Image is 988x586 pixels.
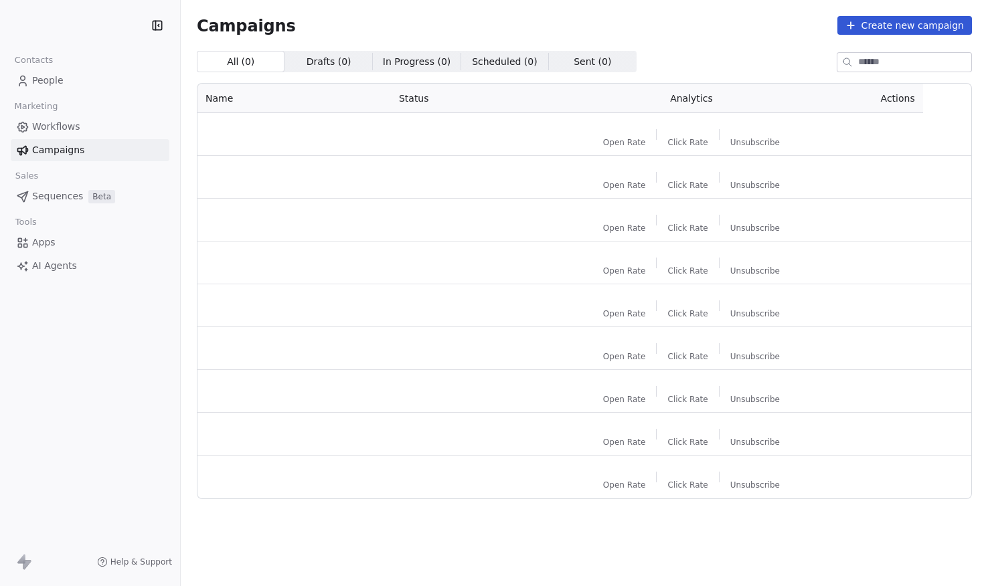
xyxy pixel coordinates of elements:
[11,116,169,138] a: Workflows
[603,308,646,319] span: Open Rate
[567,84,816,113] th: Analytics
[11,139,169,161] a: Campaigns
[603,480,646,490] span: Open Rate
[197,16,296,35] span: Campaigns
[730,480,780,490] span: Unsubscribe
[667,180,708,191] span: Click Rate
[97,557,172,567] a: Help & Support
[391,84,567,113] th: Status
[730,223,780,233] span: Unsubscribe
[730,137,780,148] span: Unsubscribe
[667,437,708,448] span: Click Rate
[9,96,64,116] span: Marketing
[32,143,84,157] span: Campaigns
[32,74,64,88] span: People
[667,308,708,319] span: Click Rate
[667,351,708,362] span: Click Rate
[603,437,646,448] span: Open Rate
[32,189,83,203] span: Sequences
[88,190,115,203] span: Beta
[32,235,56,250] span: Apps
[11,70,169,92] a: People
[32,120,80,134] span: Workflows
[383,55,451,69] span: In Progress ( 0 )
[603,180,646,191] span: Open Rate
[9,212,42,232] span: Tools
[603,394,646,405] span: Open Rate
[730,351,780,362] span: Unsubscribe
[667,266,708,276] span: Click Rate
[603,137,646,148] span: Open Rate
[816,84,923,113] th: Actions
[730,394,780,405] span: Unsubscribe
[574,55,611,69] span: Sent ( 0 )
[307,55,351,69] span: Drafts ( 0 )
[9,50,59,70] span: Contacts
[730,308,780,319] span: Unsubscribe
[11,231,169,254] a: Apps
[730,180,780,191] span: Unsubscribe
[667,394,708,405] span: Click Rate
[837,16,972,35] button: Create new campaign
[197,84,391,113] th: Name
[667,480,708,490] span: Click Rate
[11,185,169,207] a: SequencesBeta
[603,223,646,233] span: Open Rate
[32,259,77,273] span: AI Agents
[9,166,44,186] span: Sales
[603,266,646,276] span: Open Rate
[667,223,708,233] span: Click Rate
[603,351,646,362] span: Open Rate
[730,266,780,276] span: Unsubscribe
[667,137,708,148] span: Click Rate
[11,255,169,277] a: AI Agents
[472,55,538,69] span: Scheduled ( 0 )
[110,557,172,567] span: Help & Support
[730,437,780,448] span: Unsubscribe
